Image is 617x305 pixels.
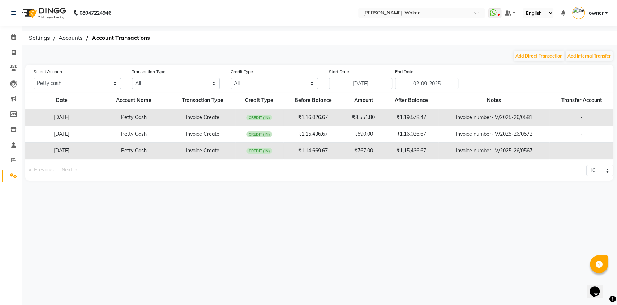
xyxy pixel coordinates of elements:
th: Transfer Account [549,92,613,109]
button: Add Direct Transaction [514,51,564,61]
td: Petty Cash [98,126,170,143]
b: 08047224946 [80,3,111,23]
label: Credit Type [231,68,253,75]
td: [DATE] [25,109,98,126]
span: Settings [25,31,53,45]
td: - [549,143,613,159]
label: Select Account [34,68,64,75]
span: owner [588,9,603,17]
td: Petty Cash [98,109,170,126]
td: Invoice Create [170,109,235,126]
td: [DATE] [25,126,98,143]
td: [DATE] [25,143,98,159]
span: CREDIT (IN) [246,115,272,120]
td: ₹3,551.80 [343,109,384,126]
td: - [549,126,613,143]
td: ₹767.00 [343,143,384,159]
td: - [549,109,613,126]
span: Accounts [55,31,86,45]
td: ₹1,14,669.67 [283,143,343,159]
img: logo [18,3,68,23]
td: Invoice number- V/2025-26/0567 [438,143,549,159]
input: Start Date [329,78,392,89]
td: ₹1,15,436.67 [283,126,343,143]
span: Previous [34,166,54,173]
nav: Pagination [25,165,314,175]
iframe: chat widget [587,276,610,298]
th: Amount [343,92,384,109]
td: ₹590.00 [343,126,384,143]
label: End Date [395,68,414,75]
th: Before Balance [283,92,343,109]
img: owner [572,7,585,19]
th: Date [25,92,98,109]
td: Invoice Create [170,143,235,159]
td: Invoice number- V/2025-26/0572 [438,126,549,143]
td: ₹1,16,026.67 [283,109,343,126]
span: Account Transactions [88,31,154,45]
input: End Date [395,78,458,89]
label: Transaction Type [132,68,166,75]
span: CREDIT (IN) [246,148,272,154]
button: Add Internal Transfer [566,51,613,61]
td: ₹1,19,578.47 [384,109,438,126]
td: Invoice number- V/2025-26/0581 [438,109,549,126]
th: Account Name [98,92,170,109]
th: After Balance [384,92,438,109]
td: Petty Cash [98,143,170,159]
th: Credit Type [235,92,283,109]
label: Start Date [329,68,349,75]
td: ₹1,15,436.67 [384,143,438,159]
th: Transaction Type [170,92,235,109]
span: Next [61,166,72,173]
td: ₹1,16,026.67 [384,126,438,143]
span: CREDIT (IN) [246,131,272,137]
td: Invoice Create [170,126,235,143]
th: Notes [438,92,549,109]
